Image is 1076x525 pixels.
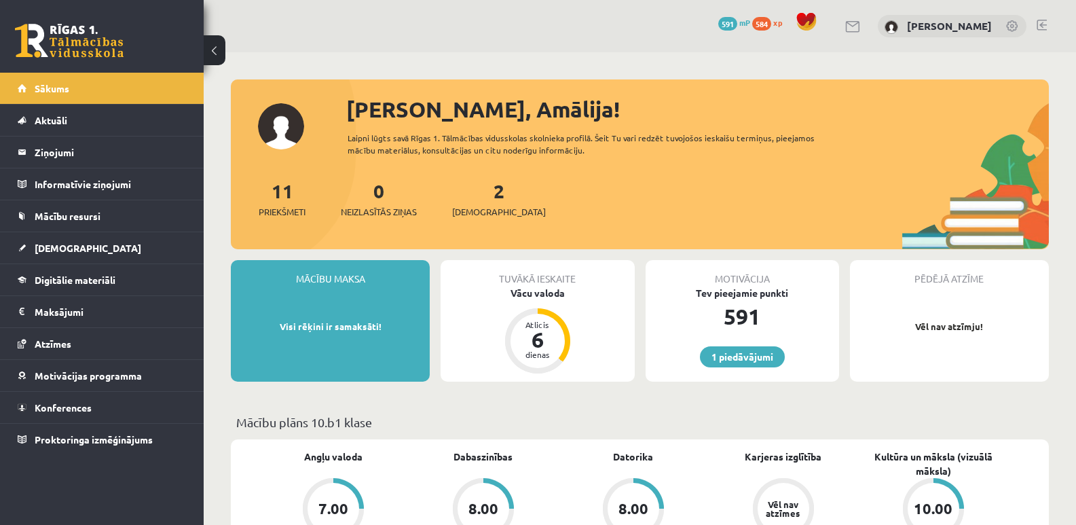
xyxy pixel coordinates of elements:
a: Konferences [18,392,187,423]
a: Atzīmes [18,328,187,359]
a: 2[DEMOGRAPHIC_DATA] [452,179,546,219]
div: 6 [517,329,558,350]
div: Mācību maksa [231,260,430,286]
a: Motivācijas programma [18,360,187,391]
a: 0Neizlasītās ziņas [341,179,417,219]
div: 8.00 [618,501,648,516]
legend: Ziņojumi [35,137,187,168]
a: Vācu valoda Atlicis 6 dienas [441,286,634,376]
div: Laipni lūgts savā Rīgas 1. Tālmācības vidusskolas skolnieka profilā. Šeit Tu vari redzēt tuvojošo... [348,132,838,156]
span: Proktoringa izmēģinājums [35,433,153,446]
a: Ziņojumi [18,137,187,168]
span: mP [739,17,750,28]
div: 591 [646,300,839,333]
p: Visi rēķini ir samaksāti! [238,320,423,333]
span: Sākums [35,82,69,94]
a: Sākums [18,73,187,104]
span: 591 [718,17,737,31]
div: Pēdējā atzīme [850,260,1049,286]
a: Digitālie materiāli [18,264,187,295]
a: Dabaszinības [453,450,513,464]
span: [DEMOGRAPHIC_DATA] [35,242,141,254]
div: Vācu valoda [441,286,634,300]
a: Datorika [613,450,653,464]
div: dienas [517,350,558,359]
div: Tev pieejamie punkti [646,286,839,300]
span: Motivācijas programma [35,369,142,382]
div: Tuvākā ieskaite [441,260,634,286]
a: Mācību resursi [18,200,187,232]
span: Konferences [35,401,92,414]
a: Aktuāli [18,105,187,136]
a: Rīgas 1. Tālmācības vidusskola [15,24,124,58]
span: [DEMOGRAPHIC_DATA] [452,205,546,219]
a: [DEMOGRAPHIC_DATA] [18,232,187,264]
a: 584 xp [752,17,789,28]
legend: Maksājumi [35,296,187,327]
a: Proktoringa izmēģinājums [18,424,187,455]
span: 584 [752,17,771,31]
div: 8.00 [468,501,498,516]
div: Vēl nav atzīmes [764,500,802,518]
span: Mācību resursi [35,210,100,222]
a: Informatīvie ziņojumi [18,168,187,200]
p: Mācību plāns 10.b1 klase [236,413,1043,431]
div: 7.00 [318,501,348,516]
span: Digitālie materiāli [35,274,115,286]
a: [PERSON_NAME] [907,19,992,33]
a: 591 mP [718,17,750,28]
div: [PERSON_NAME], Amālija! [346,93,1049,126]
span: Aktuāli [35,114,67,126]
a: 11Priekšmeti [259,179,305,219]
span: xp [773,17,782,28]
span: Atzīmes [35,338,71,350]
a: 1 piedāvājumi [700,346,785,367]
span: Priekšmeti [259,205,305,219]
a: Karjeras izglītība [745,450,821,464]
legend: Informatīvie ziņojumi [35,168,187,200]
a: Kultūra un māksla (vizuālā māksla) [858,450,1008,478]
a: Angļu valoda [304,450,363,464]
a: Maksājumi [18,296,187,327]
img: Amālija Gabrene [885,20,898,34]
div: Atlicis [517,321,558,329]
div: 10.00 [914,501,952,516]
p: Vēl nav atzīmju! [857,320,1042,333]
span: Neizlasītās ziņas [341,205,417,219]
div: Motivācija [646,260,839,286]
